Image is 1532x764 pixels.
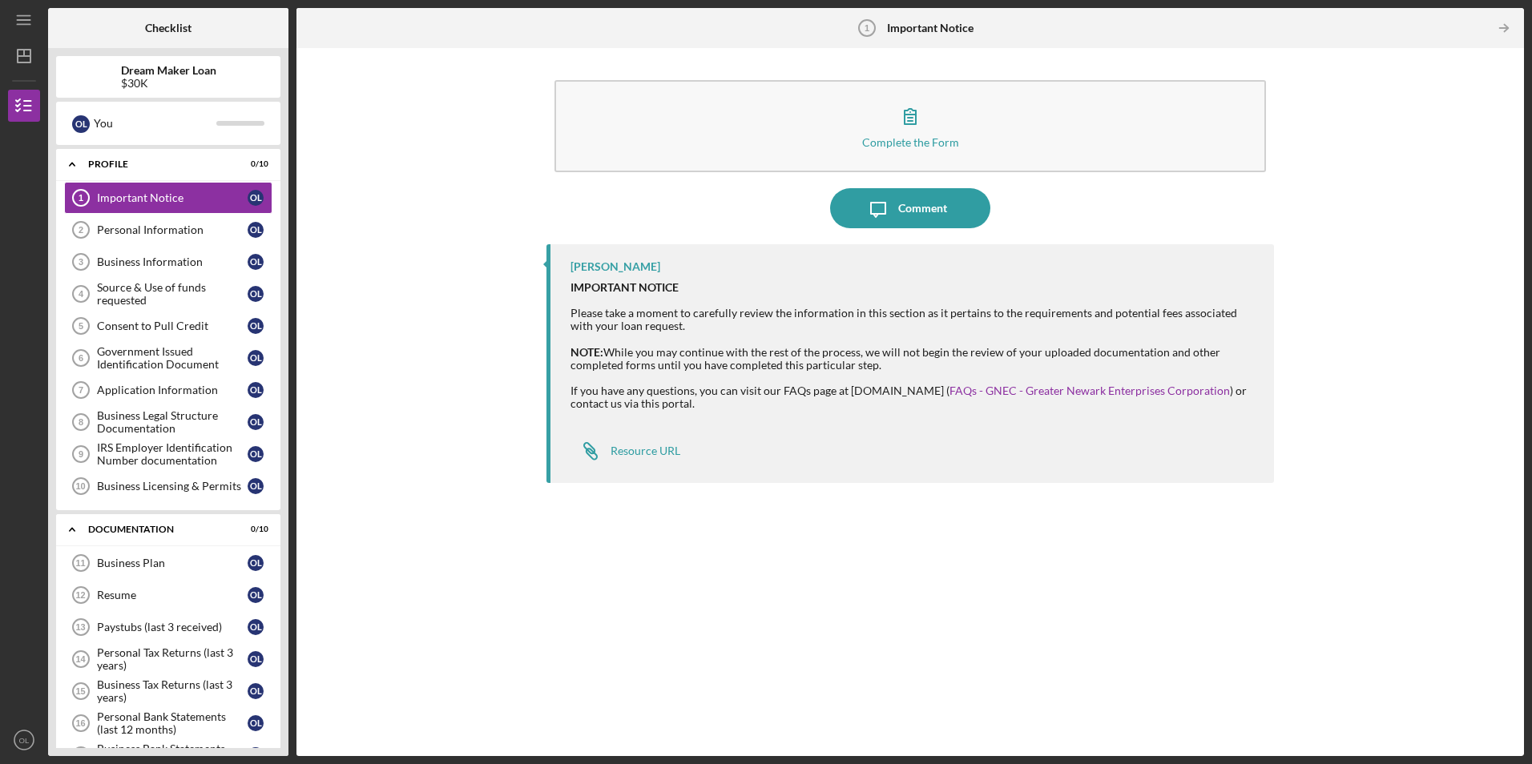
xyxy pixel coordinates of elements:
[248,478,264,494] div: O L
[97,557,248,569] div: Business Plan
[97,480,248,493] div: Business Licensing & Permits
[75,558,85,568] tspan: 11
[145,22,191,34] b: Checklist
[97,223,248,236] div: Personal Information
[64,182,272,214] a: 1Important NoticeOL
[248,222,264,238] div: O L
[248,587,264,603] div: O L
[570,435,680,467] a: Resource URL
[121,77,216,90] div: $30K
[611,444,680,457] div: Resource URL
[248,382,264,398] div: O L
[248,715,264,731] div: O L
[79,321,83,331] tspan: 5
[64,611,272,643] a: 13Paystubs (last 3 received)OL
[64,342,272,374] a: 6Government Issued Identification DocumentOL
[88,525,228,534] div: Documentation
[570,345,603,359] strong: NOTE:
[97,589,248,601] div: Resume
[75,654,86,664] tspan: 14
[248,446,264,462] div: O L
[248,318,264,334] div: O L
[64,214,272,246] a: 2Personal InformationOL
[97,255,248,268] div: Business Information
[898,188,947,228] div: Comment
[94,110,216,137] div: You
[240,525,268,534] div: 0 / 10
[97,621,248,633] div: Paystubs (last 3 received)
[79,385,83,395] tspan: 7
[79,449,83,459] tspan: 9
[75,686,85,696] tspan: 15
[79,417,83,427] tspan: 8
[64,310,272,342] a: 5Consent to Pull CreditOL
[64,579,272,611] a: 12ResumeOL
[248,286,264,302] div: O L
[97,384,248,396] div: Application Information
[79,353,83,363] tspan: 6
[97,710,248,736] div: Personal Bank Statements (last 12 months)
[97,441,248,467] div: IRS Employer Identification Number documentation
[75,622,85,632] tspan: 13
[949,384,1230,397] a: FAQs - GNEC - Greater Newark Enterprises Corporation
[64,438,272,470] a: 9IRS Employer Identification Number documentationOL
[248,747,264,763] div: O L
[75,718,85,728] tspan: 16
[830,188,990,228] button: Comment
[64,406,272,438] a: 8Business Legal Structure DocumentationOL
[64,707,272,739] a: 16Personal Bank Statements (last 12 months)OL
[19,736,30,745] text: OL
[75,590,85,600] tspan: 12
[97,646,248,672] div: Personal Tax Returns (last 3 years)
[248,619,264,635] div: O L
[97,678,248,704] div: Business Tax Returns (last 3 years)
[121,64,216,77] b: Dream Maker Loan
[97,281,248,307] div: Source & Use of funds requested
[248,683,264,699] div: O L
[248,414,264,430] div: O L
[97,320,248,332] div: Consent to Pull Credit
[887,22,974,34] b: Important Notice
[248,190,264,206] div: O L
[570,260,660,273] div: [PERSON_NAME]
[79,257,83,267] tspan: 3
[865,23,869,33] tspan: 1
[97,191,248,204] div: Important Notice
[570,280,679,294] strong: IMPORTANT NOTICE
[570,346,1257,424] div: While you may continue with the rest of the process, we will not begin the review of your uploade...
[64,278,272,310] a: 4Source & Use of funds requestedOL
[248,555,264,571] div: O L
[75,481,85,491] tspan: 10
[248,254,264,270] div: O L
[554,80,1265,172] button: Complete the Form
[72,115,90,133] div: O L
[248,350,264,366] div: O L
[64,643,272,675] a: 14Personal Tax Returns (last 3 years)OL
[79,225,83,235] tspan: 2
[64,246,272,278] a: 3Business InformationOL
[64,547,272,579] a: 11Business PlanOL
[79,289,84,299] tspan: 4
[97,345,248,371] div: Government Issued Identification Document
[248,651,264,667] div: O L
[8,724,40,756] button: OL
[88,159,228,169] div: Profile
[862,136,959,148] div: Complete the Form
[64,675,272,707] a: 15Business Tax Returns (last 3 years)OL
[570,281,1257,332] div: Please take a moment to carefully review the information in this section as it pertains to the re...
[64,470,272,502] a: 10Business Licensing & PermitsOL
[240,159,268,169] div: 0 / 10
[64,374,272,406] a: 7Application InformationOL
[79,193,83,203] tspan: 1
[97,409,248,435] div: Business Legal Structure Documentation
